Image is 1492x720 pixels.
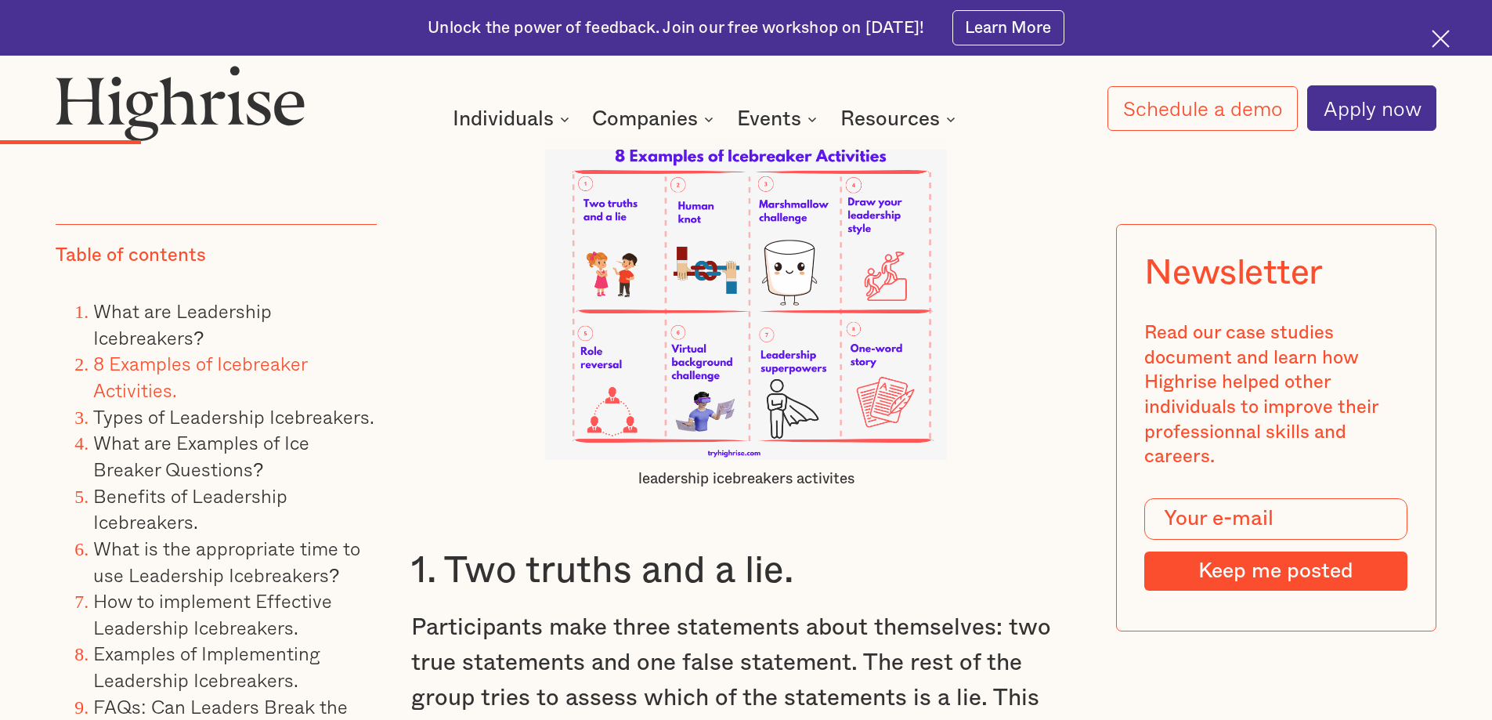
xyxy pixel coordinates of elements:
[545,469,947,489] figcaption: leadership icebreakers activites
[93,402,374,431] a: Types of Leadership Icebreakers.
[1144,498,1407,541] input: Your e-mail
[93,534,360,589] a: What is the appropriate time to use Leadership Icebreakers?
[453,110,574,128] div: Individuals
[93,428,309,483] a: What are Examples of Ice Breaker Questions?
[737,110,801,128] div: Events
[1144,252,1323,293] div: Newsletter
[1307,85,1436,131] a: Apply now
[411,548,1082,595] h3: 1. Two truths and a lie.
[56,65,305,140] img: Highrise logo
[56,244,206,269] div: Table of contents
[93,481,287,537] a: Benefits of Leadership Icebreakers.
[93,349,307,404] a: 8 Examples of Icebreaker Activities.
[592,110,718,128] div: Companies
[952,10,1064,45] a: Learn More
[93,296,272,352] a: What are Leadership Icebreakers?
[1144,498,1407,591] form: Modal Form
[840,110,940,128] div: Resources
[453,110,554,128] div: Individuals
[428,17,924,39] div: Unlock the power of feedback. Join our free workshop on [DATE]!
[1144,552,1407,591] input: Keep me posted
[93,586,332,642] a: How to implement Effective Leadership Icebreakers.
[93,639,320,694] a: Examples of Implementing Leadership Icebreakers.
[592,110,698,128] div: Companies
[840,110,960,128] div: Resources
[1432,30,1450,48] img: Cross icon
[1107,86,1299,131] a: Schedule a demo
[1144,321,1407,470] div: Read our case studies document and learn how Highrise helped other individuals to improve their p...
[737,110,822,128] div: Events
[545,138,947,460] img: leadership icebreakers activites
